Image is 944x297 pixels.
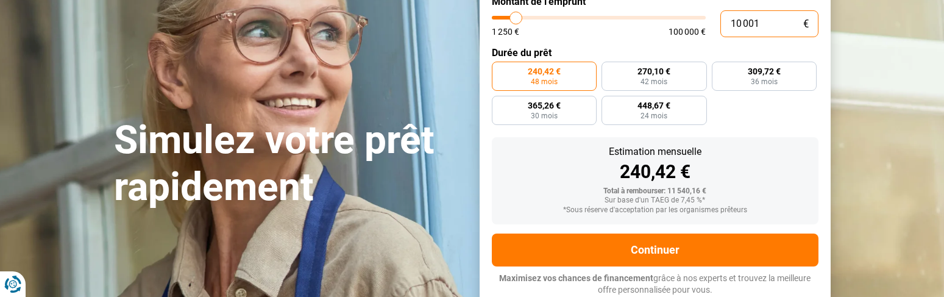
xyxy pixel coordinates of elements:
[492,273,818,296] p: grâce à nos experts et trouvez la meilleure offre personnalisée pour vous.
[637,101,670,110] span: 448,67 €
[114,117,465,211] h1: Simulez votre prêt rapidement
[637,67,670,76] span: 270,10 €
[751,78,778,85] span: 36 mois
[528,67,561,76] span: 240,42 €
[641,78,667,85] span: 42 mois
[499,273,653,283] span: Maximisez vos chances de financement
[528,101,561,110] span: 365,26 €
[803,19,809,29] span: €
[502,163,809,181] div: 240,42 €
[492,47,818,59] label: Durée du prêt
[669,27,706,36] span: 100 000 €
[641,112,667,120] span: 24 mois
[492,234,818,267] button: Continuer
[502,187,809,196] div: Total à rembourser: 11 540,16 €
[502,206,809,215] div: *Sous réserve d'acceptation par les organismes prêteurs
[502,196,809,205] div: Sur base d'un TAEG de 7,45 %*
[531,112,558,120] span: 30 mois
[531,78,558,85] span: 48 mois
[748,67,781,76] span: 309,72 €
[502,147,809,157] div: Estimation mensuelle
[492,27,519,36] span: 1 250 €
